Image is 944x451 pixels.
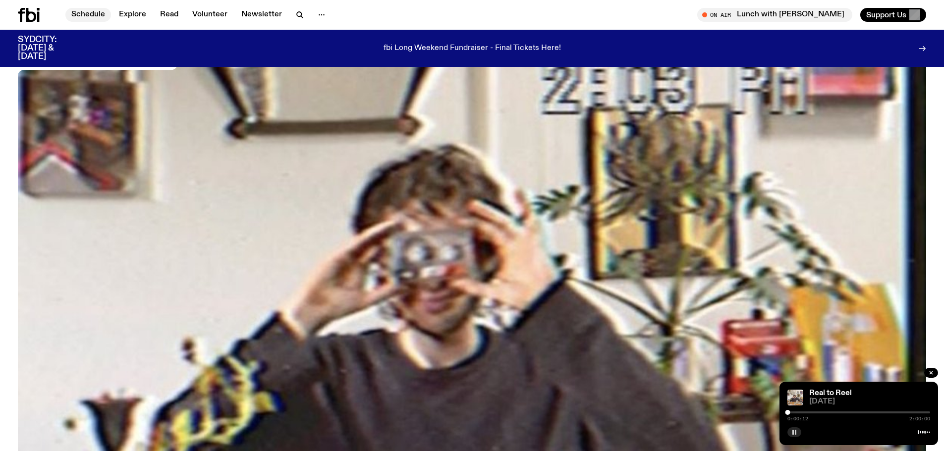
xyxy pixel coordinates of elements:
[787,390,803,405] img: Jasper Craig Adams holds a vintage camera to his eye, obscuring his face. He is wearing a grey ju...
[186,8,233,22] a: Volunteer
[860,8,926,22] button: Support Us
[809,398,930,405] span: [DATE]
[866,10,906,19] span: Support Us
[697,8,852,22] button: On AirLunch with [PERSON_NAME]
[787,416,808,421] span: 0:00:12
[909,416,930,421] span: 2:00:00
[384,44,561,53] p: fbi Long Weekend Fundraiser - Final Tickets Here!
[154,8,184,22] a: Read
[113,8,152,22] a: Explore
[65,8,111,22] a: Schedule
[235,8,288,22] a: Newsletter
[809,389,852,397] a: Real to Reel
[18,36,81,61] h3: SYDCITY: [DATE] & [DATE]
